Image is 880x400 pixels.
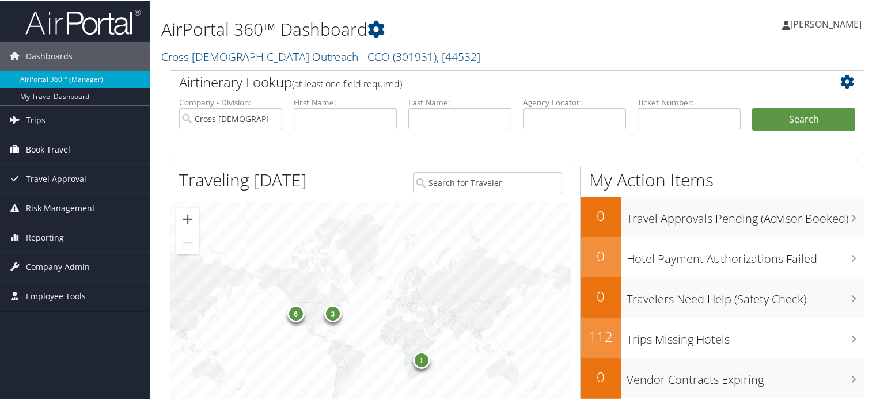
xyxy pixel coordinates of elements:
div: 1 [413,351,430,368]
a: 0Vendor Contracts Expiring [581,357,864,397]
h3: Trips Missing Hotels [627,325,864,346]
h3: Vendor Contracts Expiring [627,365,864,387]
h2: 0 [581,366,621,386]
button: Zoom in [176,207,199,230]
h2: 0 [581,205,621,224]
h1: Traveling [DATE] [179,167,307,191]
h3: Travelers Need Help (Safety Check) [627,284,864,306]
a: 0Travel Approvals Pending (Advisor Booked) [581,196,864,236]
h2: 0 [581,285,621,305]
input: Search for Traveler [413,171,563,192]
span: Book Travel [26,134,70,163]
span: Risk Management [26,193,95,222]
span: Trips [26,105,45,134]
label: Last Name: [408,96,511,107]
span: Reporting [26,222,64,251]
span: [PERSON_NAME] [790,17,862,29]
img: airportal-logo.png [25,7,141,35]
button: Search [752,107,855,130]
div: 3 [324,304,342,321]
span: , [ 44532 ] [437,48,480,63]
h1: My Action Items [581,167,864,191]
span: ( 301931 ) [393,48,437,63]
h3: Travel Approvals Pending (Advisor Booked) [627,204,864,226]
h3: Hotel Payment Authorizations Failed [627,244,864,266]
label: Ticket Number: [638,96,741,107]
h2: 0 [581,245,621,265]
a: 112Trips Missing Hotels [581,317,864,357]
a: 0Travelers Need Help (Safety Check) [581,276,864,317]
h2: Airtinerary Lookup [179,71,798,91]
span: Dashboards [26,41,73,70]
span: Employee Tools [26,281,86,310]
div: 6 [287,303,304,321]
h2: 112 [581,326,621,345]
a: 0Hotel Payment Authorizations Failed [581,236,864,276]
span: Travel Approval [26,163,86,192]
label: Company - Division: [179,96,282,107]
button: Zoom out [176,230,199,253]
span: (at least one field required) [292,77,402,89]
a: Cross [DEMOGRAPHIC_DATA] Outreach - CCO [161,48,480,63]
label: Agency Locator: [523,96,626,107]
h1: AirPortal 360™ Dashboard [161,16,636,40]
span: Company Admin [26,252,90,280]
label: First Name: [294,96,397,107]
a: [PERSON_NAME] [782,6,873,40]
